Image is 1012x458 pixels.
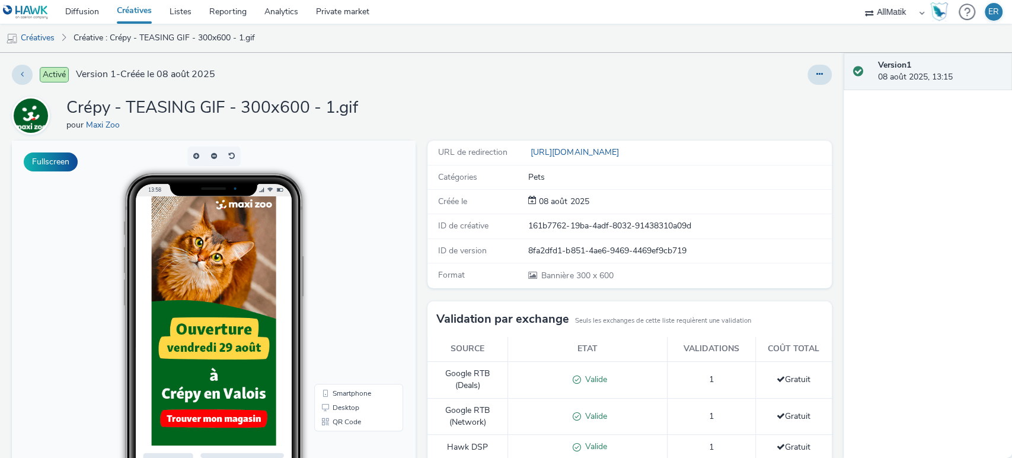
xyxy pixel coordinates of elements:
span: Format [438,269,465,281]
span: 1 [709,441,714,453]
span: URL de redirection [438,147,507,158]
li: Desktop [305,260,389,274]
img: Advertisement preview [140,56,264,305]
td: Google RTB (Deals) [427,361,508,398]
span: Version 1 - Créée le 08 août 2025 [76,68,215,81]
span: Créée le [438,196,467,207]
span: ID de version [438,245,487,256]
li: QR Code [305,274,389,288]
div: 8fa2dfd1-b851-4ae6-9469-4469ef9cb719 [528,245,830,257]
td: Google RTB (Network) [427,398,508,435]
strong: Version 1 [878,59,911,71]
span: Valide [581,441,607,452]
a: Hawk Academy [930,2,953,21]
span: pour [66,119,86,131]
span: 1 [709,411,714,422]
span: 1 [709,374,714,385]
a: Maxi Zoo [12,110,55,121]
h1: Crépy - TEASING GIF - 300x600 - 1.gif [66,97,358,119]
img: mobile [6,33,18,44]
span: Catégories [438,171,477,183]
span: Desktop [321,263,347,271]
span: Bannière [541,270,576,281]
a: Maxi Zoo [86,119,124,131]
th: Source [427,337,508,361]
h3: Validation par exchange [436,310,569,328]
span: ID de créative [438,220,489,231]
span: Gratuit [777,374,810,385]
span: Gratuit [777,441,810,453]
div: 161b7762-19ba-4adf-8032-91438310a09d [528,220,830,232]
button: Fullscreen [24,152,78,171]
span: 300 x 600 [540,270,613,281]
span: 08 août 2025 [537,196,589,207]
span: Gratuit [777,411,810,422]
div: Création 08 août 2025, 13:15 [537,196,589,208]
img: Hawk Academy [930,2,948,21]
a: Créative : Crépy - TEASING GIF - 300x600 - 1.gif [68,24,261,52]
span: Valide [581,374,607,385]
img: undefined Logo [3,5,49,20]
span: Smartphone [321,249,359,256]
a: [URL][DOMAIN_NAME] [528,147,623,158]
img: Maxi Zoo [14,98,48,133]
span: QR Code [321,278,349,285]
span: Activé [40,67,69,82]
th: Validations [668,337,755,361]
div: Pets [528,171,830,183]
span: Valide [581,411,607,422]
th: Etat [508,337,668,361]
li: Smartphone [305,246,389,260]
small: Seuls les exchanges de cette liste requièrent une validation [575,316,751,326]
div: ER [988,3,999,21]
div: 08 août 2025, 13:15 [878,59,1003,84]
th: Coût total [755,337,831,361]
span: 13:58 [136,46,149,52]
